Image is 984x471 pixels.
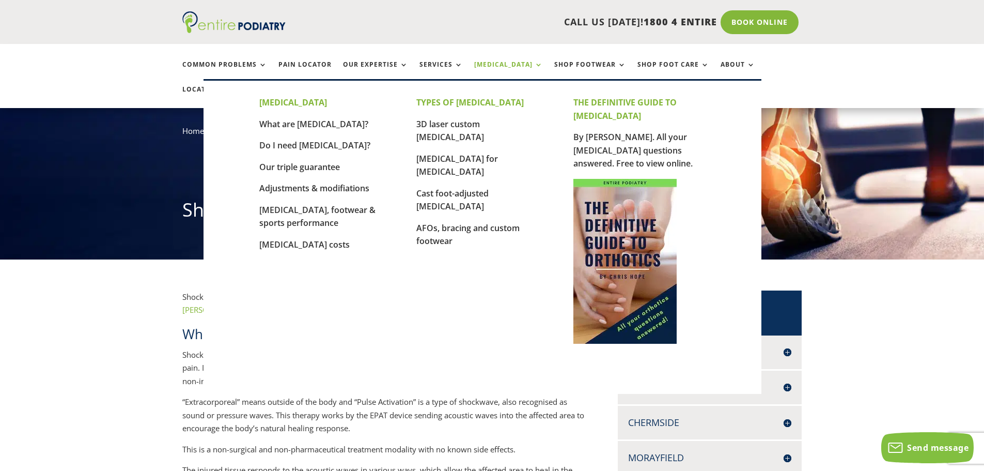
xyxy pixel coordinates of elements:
a: Entire Podiatry [182,25,286,35]
a: [MEDICAL_DATA], footwear & sports performance [259,204,376,229]
a: Services [419,61,463,83]
a: Our triple guarantee [259,161,340,173]
a: [MEDICAL_DATA] costs [259,239,350,250]
strong: THE DEFINITIVE GUIDE TO [MEDICAL_DATA] [573,97,677,121]
a: By [PERSON_NAME]. All your [MEDICAL_DATA] questions answered. Free to view online. [573,131,693,169]
span: 1800 4 ENTIRE [644,16,717,28]
h1: Shockwave Therapy [182,197,802,228]
p: Shockwave therapy is available at , and clinics. [182,291,584,325]
img: Cover for The Definitive Guide to Orthotics by Chris Hope of Entire Podiatry [573,179,677,344]
button: Send message [881,432,974,463]
a: 3D laser custom [MEDICAL_DATA] [416,118,484,143]
h2: What is shockwave and how does it work? [182,325,584,348]
a: Cast foot-adjusted [MEDICAL_DATA] [416,188,489,212]
a: About [721,61,755,83]
p: Shockwave therapy is a modern technology used for the treatment of sub-acute and chronic [MEDICAL... [182,348,584,396]
a: Locations [182,86,234,108]
strong: TYPES OF [MEDICAL_DATA] [416,97,524,108]
a: Do I need [MEDICAL_DATA]? [259,140,370,151]
a: Book Online [721,10,799,34]
a: [PERSON_NAME], [182,305,244,315]
span: Send message [907,442,969,453]
strong: [MEDICAL_DATA] [259,97,327,108]
p: This is a non-surgical and non-pharmaceutical treatment modality with no known side effects. [182,443,584,464]
img: logo (1) [182,11,286,33]
a: Shop Footwear [554,61,626,83]
h4: Morayfield [628,451,791,464]
a: [MEDICAL_DATA] for [MEDICAL_DATA] [416,153,498,178]
a: Home [182,126,204,136]
a: Adjustments & modifiations [259,183,369,194]
nav: breadcrumb [182,124,802,145]
h4: Chermside [628,416,791,429]
a: Our Expertise [343,61,408,83]
a: [MEDICAL_DATA] [474,61,543,83]
p: CALL US [DATE]! [325,16,717,29]
a: What are [MEDICAL_DATA]? [259,118,368,130]
p: “Extracorporeal” means outside of the body and “Pulse Activation” is a type of shockwave, also re... [182,396,584,443]
a: Common Problems [182,61,267,83]
a: Pain Locator [278,61,332,83]
a: Shop Foot Care [637,61,709,83]
a: AFOs, bracing and custom footwear [416,222,520,247]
